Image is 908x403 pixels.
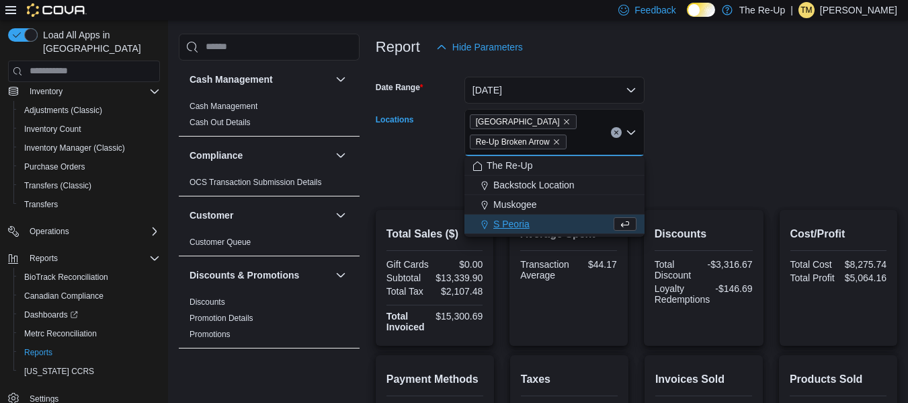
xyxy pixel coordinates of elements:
span: Washington CCRS [19,363,160,379]
button: [DATE] [464,77,645,104]
button: Cash Management [190,73,330,86]
div: Total Discount [655,259,701,281]
button: The Re-Up [464,156,645,176]
button: Discounts & Promotions [333,267,349,283]
div: Total Tax [386,286,432,297]
button: Inventory [24,83,68,100]
img: Cova [27,3,87,17]
button: Inventory Manager (Classic) [13,139,165,157]
label: Locations [376,114,414,125]
span: BioTrack Reconciliation [24,272,108,283]
h3: Cash Management [190,73,273,86]
button: Finance [333,359,349,375]
span: Bartlesville [470,114,577,129]
h3: Finance [190,361,225,374]
span: Inventory Manager (Classic) [19,140,160,156]
h3: Report [376,39,420,55]
a: Promotion Details [190,314,253,323]
div: $2,107.48 [438,286,483,297]
span: Dashboards [24,309,78,320]
a: Purchase Orders [19,159,91,175]
span: [US_STATE] CCRS [24,366,94,377]
span: Transfers [19,196,160,213]
span: Cash Out Details [190,117,251,128]
a: Promotions [190,330,231,339]
span: Customer Queue [190,237,251,248]
div: $5,064.16 [841,272,886,283]
h2: Payment Methods [386,371,483,388]
button: Cash Management [333,71,349,87]
strong: Total Invoiced [386,311,425,332]
a: BioTrack Reconciliation [19,269,114,285]
span: Inventory [30,86,63,97]
h3: Discounts & Promotions [190,268,299,282]
h2: Discounts [655,226,753,242]
button: Metrc Reconciliation [13,324,165,343]
button: Customer [333,207,349,223]
div: Transaction Average [520,259,569,281]
label: Date Range [376,82,423,93]
span: BioTrack Reconciliation [19,269,160,285]
span: Reports [30,253,58,264]
div: Choose from the following options [464,156,645,234]
div: -$146.69 [715,283,752,294]
a: Cash Management [190,102,257,111]
button: Customer [190,209,330,222]
span: Inventory Count [24,124,81,135]
a: Dashboards [13,305,165,324]
button: Inventory [3,82,165,101]
span: Reports [24,347,52,358]
a: Dashboards [19,307,83,323]
span: Adjustments (Classic) [24,105,102,116]
button: Reports [24,250,63,266]
div: $15,300.69 [436,311,483,322]
div: Total Cost [790,259,836,270]
button: Purchase Orders [13,157,165,176]
span: Purchase Orders [24,161,85,172]
span: Re-Up Broken Arrow [476,135,550,149]
h2: Invoices Sold [655,371,752,388]
button: S Peoria [464,215,645,234]
span: Canadian Compliance [19,288,160,304]
div: Compliance [179,174,360,196]
a: Cash Out Details [190,118,251,127]
span: Cash Management [190,101,257,112]
button: Inventory Count [13,120,165,139]
button: [US_STATE] CCRS [13,362,165,381]
h2: Products Sold [790,371,886,388]
a: [US_STATE] CCRS [19,363,99,379]
span: Inventory Count [19,121,160,137]
button: Canadian Compliance [13,287,165,305]
button: Discounts & Promotions [190,268,330,282]
div: Cash Management [179,98,360,136]
button: Hide Parameters [431,34,528,61]
span: Re-Up Broken Arrow [470,135,567,149]
button: Reports [3,249,165,268]
div: Customer [179,234,360,256]
button: Compliance [333,147,349,163]
span: Transfers (Classic) [24,180,91,191]
button: Compliance [190,149,330,162]
a: Inventory Manager (Classic) [19,140,130,156]
button: Clear input [611,127,622,138]
button: Reports [13,343,165,362]
a: Inventory Count [19,121,87,137]
button: Operations [3,222,165,241]
a: Adjustments (Classic) [19,102,108,118]
span: Muskogee [493,198,537,211]
button: Operations [24,223,75,240]
span: Adjustments (Classic) [19,102,160,118]
div: Total Profit [790,272,836,283]
span: Operations [30,226,69,237]
div: Loyalty Redemptions [655,283,710,305]
span: Transfers (Classic) [19,178,160,194]
span: Load All Apps in [GEOGRAPHIC_DATA] [38,28,160,55]
button: Remove Bartlesville from selection in this group [563,118,571,126]
div: Subtotal [386,272,430,283]
span: Inventory Manager (Classic) [24,143,125,153]
div: Tynisa Mitchell [798,2,815,18]
span: Metrc Reconciliation [24,328,97,339]
p: The Re-Up [739,2,785,18]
